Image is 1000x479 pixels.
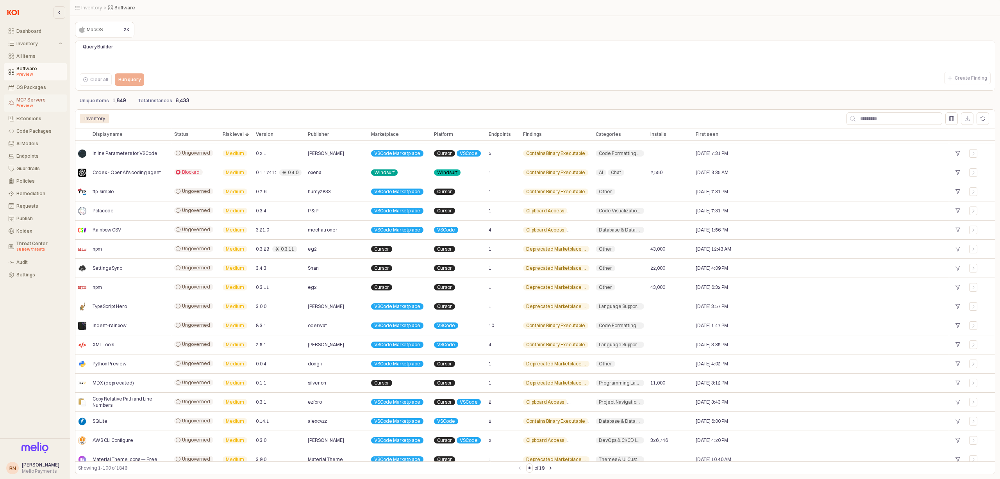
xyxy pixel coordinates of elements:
[696,380,728,386] span: [DATE] 3:12 PM
[650,169,662,176] span: 2,550
[4,82,67,93] button: OS Packages
[952,321,963,331] div: +
[226,208,244,214] span: Medium
[256,342,266,348] span: 2.5.1
[952,454,963,465] div: +
[437,150,452,157] span: Cursor
[308,437,344,443] span: [PERSON_NAME]
[952,225,963,235] div: +
[489,437,491,443] span: 2
[599,227,641,233] span: Database & Data Management
[16,216,62,221] div: Publish
[115,73,144,86] button: Run query
[4,113,67,124] button: Extensions
[80,56,991,72] iframe: QueryBuildingItay
[93,456,157,463] span: Material Theme Icons — Free
[599,284,612,290] span: Other
[84,114,105,123] div: Inventory
[281,246,294,252] div: 0.3.11
[374,189,420,195] span: VSCode Marketplace
[256,399,266,405] span: 0.3.1
[308,131,329,137] span: Publisher
[93,361,127,367] span: Python Preview
[16,246,62,253] div: 98 new threats
[526,456,586,463] span: Deprecated Marketplace Item
[308,246,317,252] span: eg2
[16,28,62,34] div: Dashboard
[75,22,134,37] div: MacOS2K
[599,169,603,176] span: AI
[696,208,728,214] span: [DATE] 7:31 PM
[952,359,963,369] div: +
[4,38,67,49] button: Inventory
[16,178,62,184] div: Policies
[374,322,420,329] span: VSCode Marketplace
[572,227,616,233] span: Unverified Publisher
[93,265,122,271] span: Settings Sync
[4,126,67,137] button: Code Packages
[16,53,62,59] div: All Items
[526,284,586,290] span: Deprecated Marketplace Item
[4,201,67,212] button: Requests
[308,150,344,157] span: [PERSON_NAME]
[182,265,210,271] span: Ungoverned
[93,169,161,176] span: Codex - OpenAI's coding agent
[489,399,491,405] span: 2
[434,131,453,137] span: Platform
[16,153,62,159] div: Endpoints
[650,380,665,386] span: 11,000
[489,342,491,348] span: 4
[437,169,457,176] span: Windsurf
[16,85,62,90] div: OS Packages
[599,380,641,386] span: Programming Languages
[308,456,343,463] span: Material Theme
[526,303,586,310] span: Deprecated Marketplace Item
[952,416,963,426] div: +
[4,163,67,174] button: Guardrails
[374,303,420,310] span: VSCode Marketplace
[696,169,729,176] span: [DATE] 9:35 AM
[226,246,244,252] span: Medium
[696,437,728,443] span: [DATE] 4:20 PM
[546,463,555,473] button: Next page
[182,169,200,175] span: Blocked
[4,51,67,62] button: All Items
[182,399,210,405] span: Ungoverned
[952,282,963,292] div: +
[226,418,244,424] span: Medium
[4,269,67,280] button: Settings
[83,43,184,50] p: Query Builder
[93,303,127,310] span: TypeScript Hero
[696,361,728,367] span: [DATE] 4:02 PM
[489,303,491,310] span: 1
[22,462,59,468] span: [PERSON_NAME]
[696,322,728,329] span: [DATE] 1:47 PM
[650,131,666,137] span: Installs
[374,246,389,252] span: Cursor
[437,380,452,386] span: Cursor
[308,189,331,195] span: humy2833
[437,208,452,214] span: Cursor
[489,418,491,424] span: 2
[16,128,62,134] div: Code Packages
[599,246,612,252] span: Other
[308,342,344,348] span: [PERSON_NAME]
[226,322,244,329] span: Medium
[437,265,452,271] span: Cursor
[138,97,172,104] p: Total instances
[226,456,244,463] span: Medium
[124,26,130,33] p: 2K
[489,131,511,137] span: Endpoints
[952,244,963,254] div: +
[256,418,269,424] span: 0.14.1
[16,97,62,109] div: MCP Servers
[599,456,641,463] span: Themes & UI Customization
[489,189,491,195] span: 1
[87,26,103,34] div: MacOS
[182,341,210,347] span: Ungoverned
[308,361,322,367] span: dongli
[16,272,62,278] div: Settings
[374,380,389,386] span: Cursor
[952,301,963,312] div: +
[599,265,612,271] span: Other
